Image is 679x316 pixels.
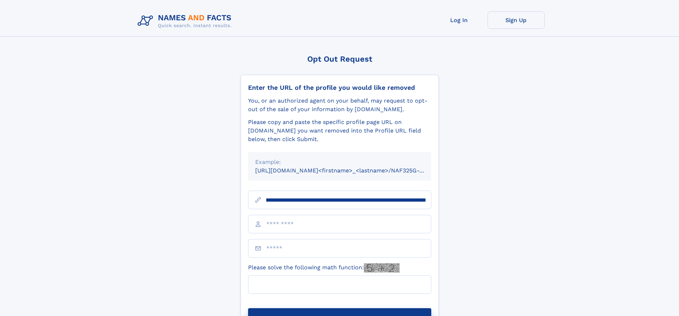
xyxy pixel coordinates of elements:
[488,11,545,29] a: Sign Up
[248,263,400,273] label: Please solve the following math function:
[431,11,488,29] a: Log In
[248,84,431,92] div: Enter the URL of the profile you would like removed
[255,167,445,174] small: [URL][DOMAIN_NAME]<firstname>_<lastname>/NAF325G-xxxxxxxx
[255,158,424,166] div: Example:
[241,55,439,63] div: Opt Out Request
[135,11,237,31] img: Logo Names and Facts
[248,97,431,114] div: You, or an authorized agent on your behalf, may request to opt-out of the sale of your informatio...
[248,118,431,144] div: Please copy and paste the specific profile page URL on [DOMAIN_NAME] you want removed into the Pr...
